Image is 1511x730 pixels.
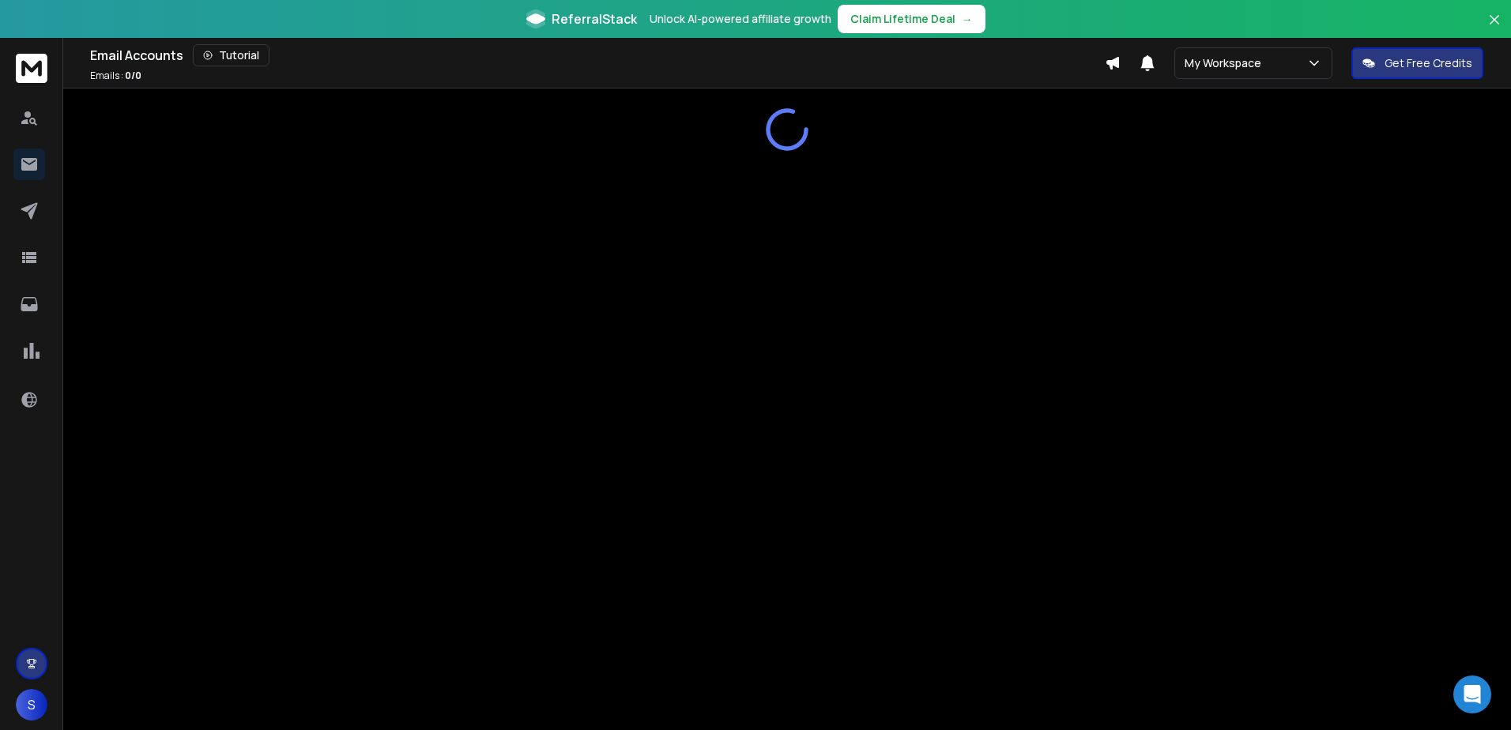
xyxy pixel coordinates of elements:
[1453,675,1491,713] div: Open Intercom Messenger
[90,70,141,82] p: Emails :
[552,9,637,28] span: ReferralStack
[650,11,831,27] p: Unlock AI-powered affiliate growth
[1351,47,1483,79] button: Get Free Credits
[90,44,1105,66] div: Email Accounts
[16,689,47,721] button: S
[838,5,985,33] button: Claim Lifetime Deal→
[1185,55,1268,71] p: My Workspace
[1385,55,1472,71] p: Get Free Credits
[962,11,973,27] span: →
[1484,9,1505,47] button: Close banner
[125,69,141,82] span: 0 / 0
[193,44,269,66] button: Tutorial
